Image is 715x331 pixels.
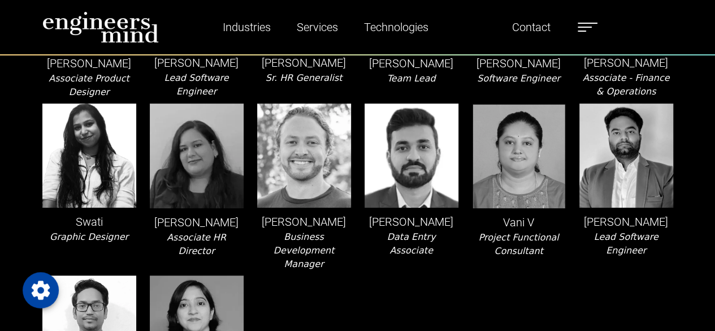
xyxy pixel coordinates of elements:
p: [PERSON_NAME] [42,55,136,72]
p: [PERSON_NAME] [472,55,566,72]
p: Swati [42,213,136,230]
a: Technologies [359,14,433,40]
p: Vani V [472,214,566,231]
img: leader-img [150,104,244,208]
i: Associate Product Designer [49,73,129,97]
i: Team Lead [387,73,436,84]
i: Lead Software Engineer [164,72,228,97]
img: leader-img [579,104,673,208]
img: leader-img [472,104,566,208]
p: [PERSON_NAME] [257,54,351,71]
img: leader-img [257,104,351,208]
i: Data Entry Associate [387,231,436,256]
p: [PERSON_NAME] [150,54,244,71]
i: Lead Software Engineer [593,231,658,256]
i: Graphic Designer [50,231,128,242]
p: [PERSON_NAME] [150,214,244,231]
a: Industries [218,14,275,40]
a: Contact [508,14,555,40]
p: [PERSON_NAME] [365,55,458,72]
i: Business Development Manager [274,231,335,269]
a: Services [292,14,343,40]
p: [PERSON_NAME] [579,213,673,230]
i: Associate - Finance & Operations [583,72,670,97]
i: Associate HR Director [167,232,226,256]
img: leader-img [365,104,458,208]
img: logo [42,11,159,43]
p: [PERSON_NAME] [257,213,351,230]
i: Sr. HR Generalist [266,72,343,83]
p: [PERSON_NAME] [579,54,673,71]
i: Project Functional Consultant [478,232,558,256]
p: [PERSON_NAME] [365,213,458,230]
img: leader-img [42,104,136,208]
i: Software Engineer [477,73,560,84]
